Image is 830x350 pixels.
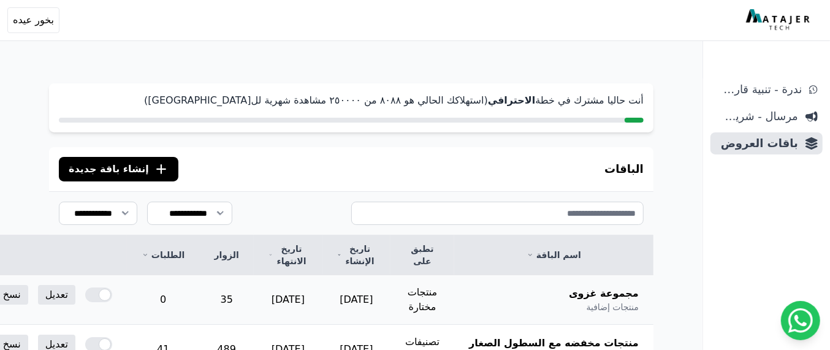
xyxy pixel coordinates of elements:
[469,249,639,261] a: اسم الباقة
[127,275,199,325] td: 0
[390,235,454,275] th: تطبق على
[7,7,59,33] button: بخور عيده
[322,275,390,325] td: [DATE]
[142,249,185,261] a: الطلبات
[59,157,178,181] button: إنشاء باقة جديدة
[13,13,54,28] span: بخور عيده
[254,275,322,325] td: [DATE]
[587,301,639,313] span: منتجات إضافية
[59,93,644,108] p: أنت حاليا مشترك في خطة (استهلاكك الحالي هو ٨۰٨٨ من ٢٥۰۰۰۰ مشاهدة شهرية لل[GEOGRAPHIC_DATA])
[69,162,149,177] span: إنشاء باقة جديدة
[715,81,802,98] span: ندرة - تنبية قارب علي النفاذ
[390,275,454,325] td: منتجات مختارة
[604,161,644,178] h3: الباقات
[268,243,308,267] a: تاريخ الانتهاء
[199,275,254,325] td: 35
[715,135,798,152] span: باقات العروض
[746,9,813,31] img: MatajerTech Logo
[199,235,254,275] th: الزوار
[488,94,536,106] strong: الاحترافي
[337,243,376,267] a: تاريخ الإنشاء
[569,286,639,301] span: مجموعة غزوى
[715,108,798,125] span: مرسال - شريط دعاية
[38,285,75,305] a: تعديل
